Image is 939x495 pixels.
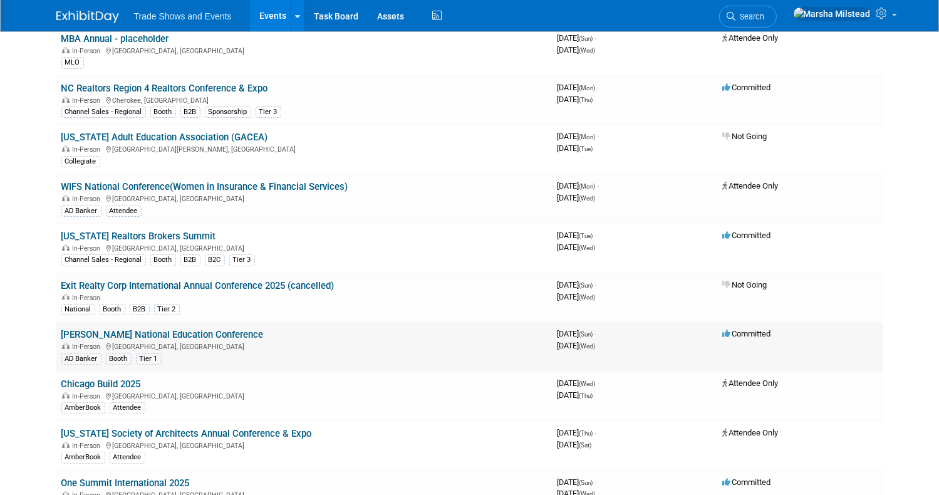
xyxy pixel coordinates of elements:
[558,280,597,289] span: [DATE]
[598,83,599,92] span: -
[61,231,216,242] a: [US_STATE] Realtors Brokers Summit
[73,442,105,450] span: In-Person
[558,193,596,202] span: [DATE]
[61,45,547,55] div: [GEOGRAPHIC_DATA], [GEOGRAPHIC_DATA]
[723,181,779,190] span: Attendee Only
[595,428,597,437] span: -
[558,95,593,104] span: [DATE]
[579,195,596,202] span: (Wed)
[110,402,145,414] div: Attendee
[595,33,597,43] span: -
[61,156,100,167] div: Collegiate
[61,57,84,68] div: MLO
[558,33,597,43] span: [DATE]
[595,477,597,487] span: -
[62,294,70,300] img: In-Person Event
[558,477,597,487] span: [DATE]
[723,83,771,92] span: Committed
[61,143,547,154] div: [GEOGRAPHIC_DATA][PERSON_NAME], [GEOGRAPHIC_DATA]
[579,232,593,239] span: (Tue)
[579,183,596,190] span: (Mon)
[61,132,268,143] a: [US_STATE] Adult Education Association (GACEA)
[558,242,596,252] span: [DATE]
[793,7,871,21] img: Marsha Milstead
[558,143,593,153] span: [DATE]
[558,292,596,301] span: [DATE]
[150,107,176,118] div: Booth
[73,96,105,105] span: In-Person
[558,83,599,92] span: [DATE]
[61,242,547,253] div: [GEOGRAPHIC_DATA], [GEOGRAPHIC_DATA]
[579,430,593,437] span: (Thu)
[205,254,225,266] div: B2C
[110,452,145,463] div: Attendee
[61,107,146,118] div: Channel Sales - Regional
[595,231,597,240] span: -
[61,477,190,489] a: One Summit International 2025
[579,133,596,140] span: (Mon)
[61,193,547,203] div: [GEOGRAPHIC_DATA], [GEOGRAPHIC_DATA]
[723,378,779,388] span: Attendee Only
[256,107,281,118] div: Tier 3
[73,244,105,253] span: In-Person
[719,6,777,28] a: Search
[595,280,597,289] span: -
[723,329,771,338] span: Committed
[62,392,70,399] img: In-Person Event
[62,244,70,251] img: In-Person Event
[61,206,101,217] div: AD Banker
[736,12,765,21] span: Search
[558,45,596,55] span: [DATE]
[205,107,251,118] div: Sponsorship
[106,206,142,217] div: Attendee
[558,132,599,141] span: [DATE]
[73,195,105,203] span: In-Person
[229,254,255,266] div: Tier 3
[62,96,70,103] img: In-Person Event
[61,402,105,414] div: AmberBook
[723,33,779,43] span: Attendee Only
[61,440,547,450] div: [GEOGRAPHIC_DATA], [GEOGRAPHIC_DATA]
[558,329,597,338] span: [DATE]
[56,11,119,23] img: ExhibitDay
[579,331,593,338] span: (Sun)
[558,181,599,190] span: [DATE]
[61,181,348,192] a: WIFS National Conference(Women in Insurance & Financial Services)
[61,378,141,390] a: Chicago Build 2025
[598,378,599,388] span: -
[723,280,767,289] span: Not Going
[62,442,70,448] img: In-Person Event
[130,304,150,315] div: B2B
[598,181,599,190] span: -
[61,329,264,340] a: [PERSON_NAME] National Education Conference
[579,244,596,251] span: (Wed)
[579,145,593,152] span: (Tue)
[61,452,105,463] div: AmberBook
[61,341,547,351] div: [GEOGRAPHIC_DATA], [GEOGRAPHIC_DATA]
[61,304,95,315] div: National
[61,33,169,44] a: MBA Annual - placeholder
[558,440,592,449] span: [DATE]
[73,294,105,302] span: In-Person
[150,254,176,266] div: Booth
[154,304,180,315] div: Tier 2
[723,132,767,141] span: Not Going
[579,294,596,301] span: (Wed)
[134,11,232,21] span: Trade Shows and Events
[62,47,70,53] img: In-Person Event
[61,95,547,105] div: Cherokee, [GEOGRAPHIC_DATA]
[598,132,599,141] span: -
[73,47,105,55] span: In-Person
[595,329,597,338] span: -
[61,83,268,94] a: NC Realtors Region 4 Realtors Conference & Expo
[579,343,596,350] span: (Wed)
[579,479,593,486] span: (Sun)
[73,343,105,351] span: In-Person
[61,353,101,365] div: AD Banker
[62,195,70,201] img: In-Person Event
[579,392,593,399] span: (Thu)
[558,378,599,388] span: [DATE]
[62,343,70,349] img: In-Person Event
[579,442,592,449] span: (Sat)
[558,231,597,240] span: [DATE]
